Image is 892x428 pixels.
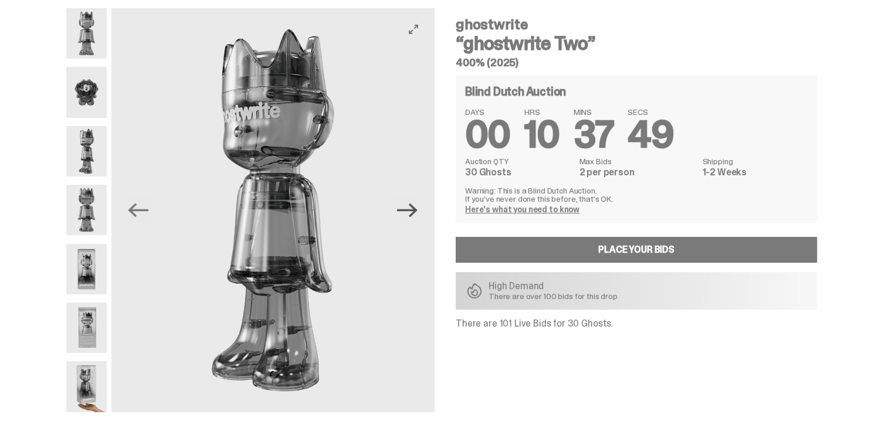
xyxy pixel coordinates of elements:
span: MINS [574,108,614,116]
button: Previous [126,197,151,223]
img: ghostwrite_Two_2.png [66,126,107,176]
h5: 400% (2025) [456,57,817,68]
span: 49 [628,110,673,159]
a: Here's what you need to know [465,204,579,215]
img: ghostwrite_Two_1.png [66,8,107,59]
dd: 2 per person [579,168,695,177]
span: 00 [465,110,510,159]
img: ghostwrite_Two_14.png [66,244,107,294]
dt: Shipping [703,157,808,165]
p: Warning: This is a Blind Dutch Auction. If you’ve never done this before, that’s OK. [465,186,808,203]
img: ghostwrite_Two_13.png [66,67,107,117]
span: DAYS [465,108,510,116]
a: Place your Bids [456,237,817,263]
h3: “ghostwrite Two” [456,34,817,53]
p: There are 101 Live Bids for 30 Ghosts. [456,319,817,328]
img: ghostwrite_Two_2.png [111,8,435,412]
button: View full-screen [406,22,420,36]
p: High Demand [489,281,618,291]
span: SECS [628,108,673,116]
dt: Max Bids [579,157,695,165]
dt: Auction QTY [465,157,572,165]
h4: Blind Dutch Auction [465,86,566,97]
img: ghostwrite_Two_17.png [66,303,107,353]
span: HRS [524,108,559,116]
dd: 1-2 Weeks [703,168,808,177]
span: 10 [524,110,559,159]
h4: ghostwrite [456,18,817,32]
img: ghostwrite_Two_Last.png [66,361,107,412]
dd: 30 Ghosts [465,168,572,177]
button: Next [395,197,420,223]
p: There are over 100 bids for this drop [489,292,618,300]
img: ghostwrite_Two_8.png [66,185,107,235]
span: 37 [574,110,614,159]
